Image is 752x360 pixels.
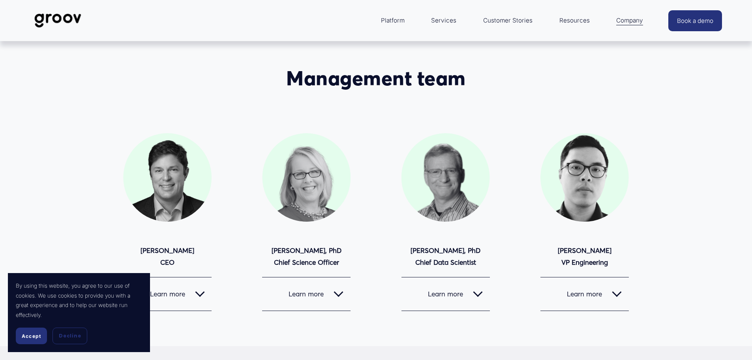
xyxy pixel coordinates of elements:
[22,333,41,339] span: Accept
[612,11,647,30] a: folder dropdown
[130,290,195,298] span: Learn more
[100,66,652,90] h2: Management team
[262,277,351,311] button: Learn more
[540,277,629,311] button: Learn more
[272,246,341,267] strong: [PERSON_NAME], PhD Chief Science Officer
[409,290,473,298] span: Learn more
[123,277,212,311] button: Learn more
[555,11,594,30] a: folder dropdown
[53,328,87,344] button: Decline
[427,11,460,30] a: Services
[479,11,536,30] a: Customer Stories
[269,290,334,298] span: Learn more
[616,15,643,26] span: Company
[377,11,409,30] a: folder dropdown
[59,332,81,339] span: Decline
[559,15,590,26] span: Resources
[141,246,194,267] strong: [PERSON_NAME] CEO
[8,273,150,352] section: Cookie banner
[16,281,142,320] p: By using this website, you agree to our use of cookies. We use cookies to provide you with a grea...
[381,15,405,26] span: Platform
[548,290,612,298] span: Learn more
[401,277,490,311] button: Learn more
[411,246,480,267] strong: [PERSON_NAME], PhD Chief Data Scientist
[668,10,722,31] a: Book a demo
[30,8,86,34] img: Groov | Workplace Science Platform | Unlock Performance | Drive Results
[558,246,611,267] strong: [PERSON_NAME] VP Engineering
[16,328,47,344] button: Accept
